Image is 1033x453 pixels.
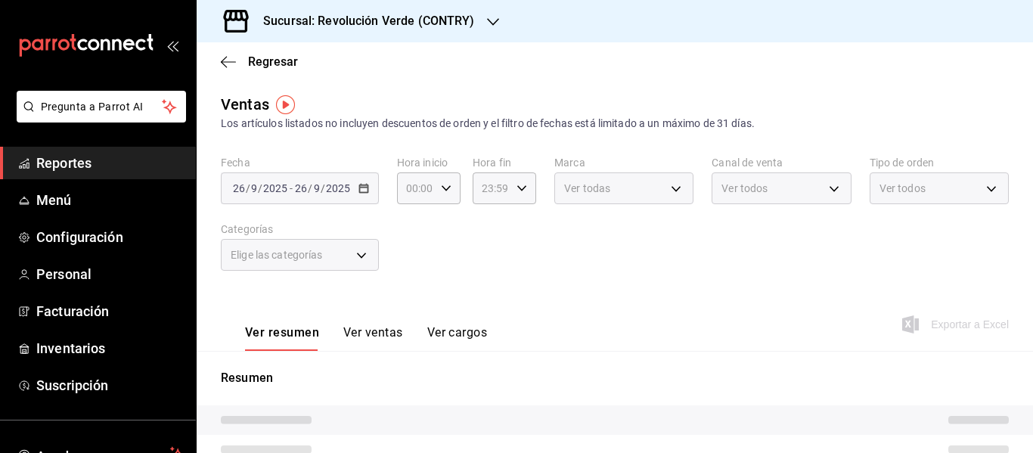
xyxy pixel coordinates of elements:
[321,182,325,194] span: /
[221,93,269,116] div: Ventas
[308,182,312,194] span: /
[221,224,379,234] label: Categorías
[276,95,295,114] img: Tooltip marker
[221,116,1009,132] div: Los artículos listados no incluyen descuentos de orden y el filtro de fechas está limitado a un m...
[231,247,323,262] span: Elige las categorías
[554,157,693,168] label: Marca
[36,375,184,396] span: Suscripción
[245,325,487,351] div: navigation tabs
[258,182,262,194] span: /
[246,182,250,194] span: /
[251,12,475,30] h3: Sucursal: Revolución Verde (CONTRY)
[36,227,184,247] span: Configuración
[294,182,308,194] input: --
[427,325,488,351] button: Ver cargos
[313,182,321,194] input: --
[36,301,184,321] span: Facturación
[262,182,288,194] input: ----
[36,264,184,284] span: Personal
[41,99,163,115] span: Pregunta a Parrot AI
[36,190,184,210] span: Menú
[250,182,258,194] input: --
[221,369,1009,387] p: Resumen
[36,338,184,358] span: Inventarios
[248,54,298,69] span: Regresar
[879,181,926,196] span: Ver todos
[870,157,1009,168] label: Tipo de orden
[36,153,184,173] span: Reportes
[564,181,610,196] span: Ver todas
[397,157,461,168] label: Hora inicio
[166,39,178,51] button: open_drawer_menu
[290,182,293,194] span: -
[325,182,351,194] input: ----
[221,157,379,168] label: Fecha
[11,110,186,126] a: Pregunta a Parrot AI
[473,157,536,168] label: Hora fin
[343,325,403,351] button: Ver ventas
[221,54,298,69] button: Regresar
[721,181,768,196] span: Ver todos
[712,157,851,168] label: Canal de venta
[232,182,246,194] input: --
[17,91,186,123] button: Pregunta a Parrot AI
[245,325,319,351] button: Ver resumen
